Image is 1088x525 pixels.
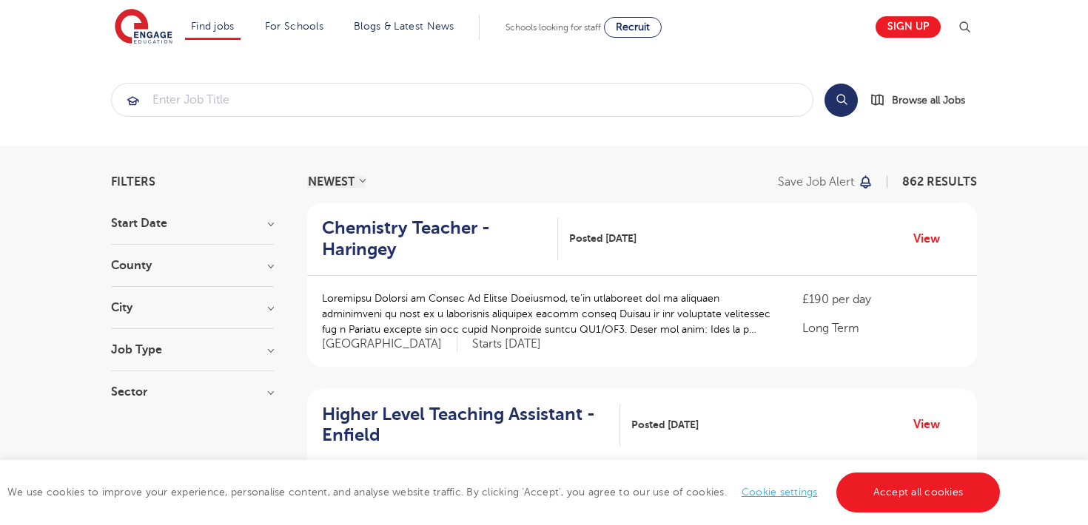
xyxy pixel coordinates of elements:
[802,291,962,308] p: £190 per day
[825,84,858,117] button: Search
[265,21,323,32] a: For Schools
[472,336,541,352] p: Starts [DATE]
[111,176,155,188] span: Filters
[876,16,941,38] a: Sign up
[111,260,274,271] h3: County
[322,404,608,447] h2: Higher Level Teaching Assistant - Enfield
[778,176,854,188] p: Save job alert
[506,22,601,33] span: Schools looking for staff
[322,217,558,260] a: Chemistry Teacher - Haringey
[322,404,620,447] a: Higher Level Teaching Assistant - Enfield
[913,415,951,434] a: View
[7,487,1004,498] span: We use cookies to improve your experience, personalise content, and analyse website traffic. By c...
[778,176,873,188] button: Save job alert
[111,302,274,314] h3: City
[112,84,813,116] input: Submit
[111,386,274,398] h3: Sector
[322,217,546,260] h2: Chemistry Teacher - Haringey
[354,21,454,32] a: Blogs & Latest News
[802,319,962,337] p: Long Term
[913,229,951,248] a: View
[836,472,1001,512] a: Accept all cookies
[892,92,965,109] span: Browse all Jobs
[604,17,662,38] a: Recruit
[115,9,172,46] img: Engage Education
[742,487,818,498] a: Cookie settings
[191,21,235,32] a: Find jobs
[322,336,457,352] span: [GEOGRAPHIC_DATA]
[111,344,274,356] h3: Job Type
[111,83,813,117] div: Submit
[902,175,977,189] span: 862 RESULTS
[322,291,773,337] p: Loremipsu Dolorsi am Consec Ad Elitse Doeiusmod, te’in utlaboreet dol ma aliquaen adminimveni qu ...
[616,21,650,33] span: Recruit
[631,417,699,433] span: Posted [DATE]
[569,231,637,246] span: Posted [DATE]
[870,92,977,109] a: Browse all Jobs
[111,217,274,229] h3: Start Date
